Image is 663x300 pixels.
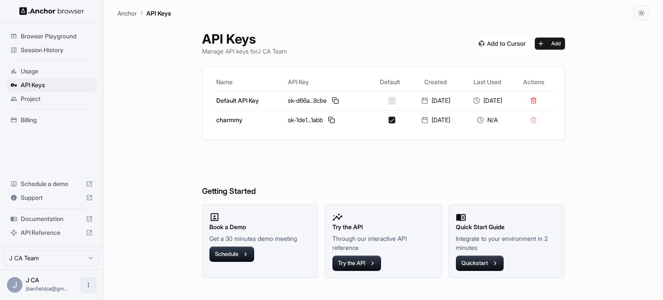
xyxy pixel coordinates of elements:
[213,110,284,129] td: charmmy
[513,73,554,91] th: Actions
[7,226,96,240] div: API Reference
[370,73,410,91] th: Default
[21,193,82,202] span: Support
[330,95,341,106] button: Copy API key
[21,32,93,41] span: Browser Playground
[21,95,93,103] span: Project
[202,31,287,47] h1: API Keys
[456,234,558,252] p: Integrate to your environment in 2 minutes
[7,177,96,191] div: Schedule a demo
[332,256,381,271] button: Try the API
[7,277,22,293] div: J
[21,180,82,188] span: Schedule a demo
[332,234,434,252] p: Through our interactive API reference
[7,113,96,127] div: Billing
[21,81,93,89] span: API Keys
[209,234,311,243] p: Get a 30 minutes demo meeting
[288,115,367,125] div: sk-1de1...1abb
[21,228,82,237] span: API Reference
[213,91,284,110] td: Default API Key
[456,256,504,271] button: Quickstart
[209,222,311,232] h2: Book a Demo
[213,73,284,91] th: Name
[202,47,287,56] p: Manage API keys for J CA Team
[7,191,96,205] div: Support
[202,151,565,198] h6: Getting Started
[326,115,337,125] button: Copy API key
[7,92,96,106] div: Project
[410,73,461,91] th: Created
[465,96,510,105] div: [DATE]
[284,73,371,91] th: API Key
[26,285,68,292] span: jbanfieldca@gmail.com
[209,246,254,262] button: Schedule
[21,116,93,124] span: Billing
[117,9,137,18] p: Anchor
[26,276,39,284] span: J CA
[7,212,96,226] div: Documentation
[19,7,84,15] img: Anchor Logo
[475,38,530,50] img: Add anchorbrowser MCP server to Cursor
[465,116,510,124] div: N/A
[21,67,93,76] span: Usage
[146,9,171,18] p: API Keys
[288,95,367,106] div: sk-d66a...8cbe
[332,222,434,232] h2: Try the API
[21,215,82,223] span: Documentation
[7,78,96,92] div: API Keys
[456,222,558,232] h2: Quick Start Guide
[7,43,96,57] div: Session History
[7,29,96,43] div: Browser Playground
[413,96,458,105] div: [DATE]
[21,46,93,54] span: Session History
[413,116,458,124] div: [DATE]
[7,64,96,78] div: Usage
[117,8,171,18] nav: breadcrumb
[535,38,565,50] button: Add
[81,277,96,293] button: Open menu
[461,73,513,91] th: Last Used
